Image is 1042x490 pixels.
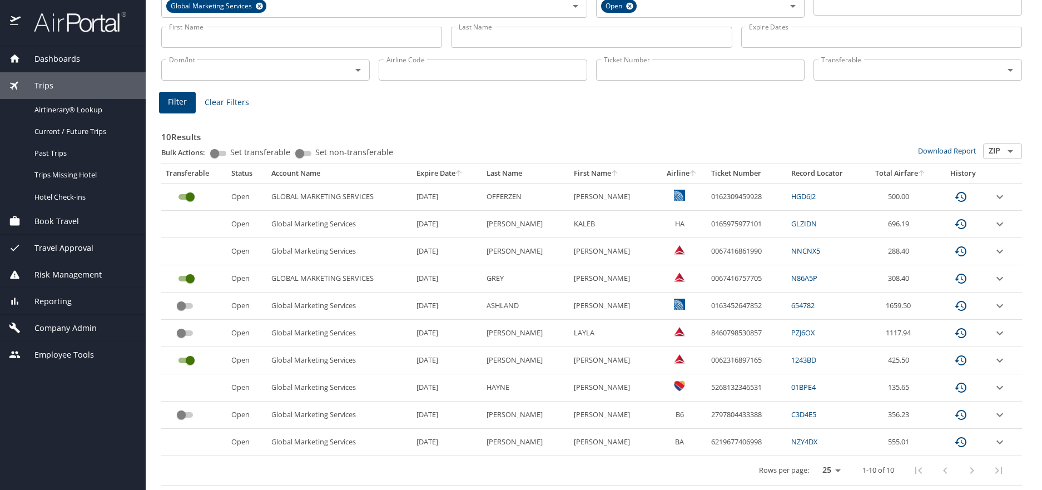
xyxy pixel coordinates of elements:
span: Set transferable [230,149,290,156]
a: N86A5P [791,273,817,283]
td: [DATE] [412,265,482,293]
a: C3D4E5 [791,409,816,419]
td: [PERSON_NAME] [482,402,569,429]
td: [DATE] [412,429,482,456]
td: [PERSON_NAME] [569,293,657,320]
button: expand row [993,326,1006,340]
span: Employee Tools [21,349,94,361]
span: Airtinerary® Lookup [34,105,132,115]
span: Risk Management [21,269,102,281]
span: Set non-transferable [315,149,393,156]
td: Open [227,429,267,456]
img: Delta Airlines [674,271,685,283]
span: Reporting [21,295,72,308]
td: Global Marketing Services [267,374,413,402]
img: airportal-logo.png [22,11,126,33]
img: United Airlines [674,190,685,201]
a: 654782 [791,300,815,310]
td: Open [227,211,267,238]
span: Trips [21,80,53,92]
td: 500.00 [864,183,939,210]
button: sort [918,170,926,177]
th: First Name [569,164,657,183]
td: 1659.50 [864,293,939,320]
td: Global Marketing Services [267,320,413,347]
td: [PERSON_NAME] [569,183,657,210]
img: Delta Airlines [674,244,685,255]
td: 555.01 [864,429,939,456]
td: 135.65 [864,374,939,402]
a: 1243BD [791,355,816,365]
td: Open [227,238,267,265]
td: 0067416757705 [707,265,787,293]
td: [DATE] [412,402,482,429]
a: NNCNX5 [791,246,820,256]
td: Global Marketing Services [267,211,413,238]
img: Delta Airlines [674,353,685,364]
button: Filter [159,92,196,113]
td: GLOBAL MARKETING SERVICES [267,183,413,210]
td: 288.40 [864,238,939,265]
span: Open [601,1,629,12]
td: [DATE] [412,347,482,374]
td: 0067416861990 [707,238,787,265]
td: [PERSON_NAME] [569,402,657,429]
button: expand row [993,435,1006,449]
button: Open [1003,62,1018,78]
td: [PERSON_NAME] [482,211,569,238]
td: [PERSON_NAME] [569,374,657,402]
button: Open [350,62,366,78]
th: Status [227,164,267,183]
td: [PERSON_NAME] [569,429,657,456]
td: [DATE] [412,320,482,347]
button: Open [1003,143,1018,159]
td: [PERSON_NAME] [569,238,657,265]
td: 356.23 [864,402,939,429]
td: GLOBAL MARKETING SERVICES [267,265,413,293]
span: Past Trips [34,148,132,159]
img: United Airlines [674,299,685,310]
td: 0165975977101 [707,211,787,238]
td: Global Marketing Services [267,293,413,320]
td: 0162309459928 [707,183,787,210]
span: Filter [168,95,187,109]
td: 5268132346531 [707,374,787,402]
td: 425.50 [864,347,939,374]
td: Open [227,183,267,210]
span: Global Marketing Services [166,1,259,12]
span: Clear Filters [205,96,249,110]
td: HAYNE [482,374,569,402]
td: [PERSON_NAME] [569,347,657,374]
button: Clear Filters [200,92,254,113]
button: sort [689,170,697,177]
td: [PERSON_NAME] [482,347,569,374]
td: Open [227,320,267,347]
td: KALEB [569,211,657,238]
td: [PERSON_NAME] [482,429,569,456]
a: Download Report [918,146,976,156]
td: LAYLA [569,320,657,347]
td: Global Marketing Services [267,402,413,429]
button: expand row [993,381,1006,394]
td: OFFERZEN [482,183,569,210]
th: Record Locator [787,164,863,183]
span: Current / Future Trips [34,126,132,137]
a: HGD6J2 [791,191,816,201]
p: Bulk Actions: [161,147,214,157]
td: [PERSON_NAME] [482,320,569,347]
th: History [938,164,989,183]
td: Open [227,265,267,293]
p: Rows per page: [759,467,809,474]
td: [DATE] [412,183,482,210]
img: Southwest Airlines [674,380,685,392]
th: Ticket Number [707,164,787,183]
span: Book Travel [21,215,79,227]
button: expand row [993,245,1006,258]
td: 0062316897165 [707,347,787,374]
td: Global Marketing Services [267,429,413,456]
span: Company Admin [21,322,97,334]
a: GLZIDN [791,219,817,229]
a: NZY4DX [791,437,817,447]
td: 2797804433388 [707,402,787,429]
table: custom pagination table [161,164,1022,486]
